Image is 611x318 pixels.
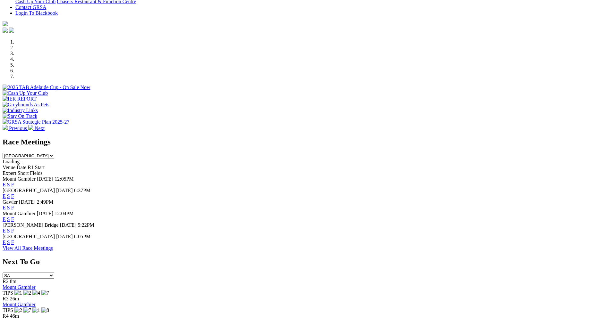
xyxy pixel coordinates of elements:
[11,193,14,199] a: F
[3,245,53,251] a: View All Race Meetings
[3,193,6,199] a: E
[55,176,74,182] span: 12:05PM
[3,205,6,210] a: E
[3,284,36,290] a: Mount Gambier
[3,21,8,26] img: logo-grsa-white.png
[3,296,9,301] span: R3
[17,165,26,170] span: Date
[56,234,73,239] span: [DATE]
[7,240,10,245] a: S
[28,165,45,170] span: R1 Start
[7,182,10,187] a: S
[3,234,55,239] span: [GEOGRAPHIC_DATA]
[3,240,6,245] a: E
[3,257,608,266] h2: Next To Go
[3,90,48,96] img: Cash Up Your Club
[56,188,73,193] span: [DATE]
[55,211,74,216] span: 12:04PM
[11,240,14,245] a: F
[9,28,14,33] img: twitter.svg
[74,188,91,193] span: 6:37PM
[3,170,16,176] span: Expert
[18,170,29,176] span: Short
[41,290,49,296] img: 7
[7,216,10,222] a: S
[3,228,6,233] a: E
[28,126,45,131] a: Next
[3,176,36,182] span: Mount Gambier
[30,170,42,176] span: Fields
[3,28,8,33] img: facebook.svg
[3,108,38,113] img: Industry Links
[3,222,59,228] span: [PERSON_NAME] Bridge
[3,188,55,193] span: [GEOGRAPHIC_DATA]
[32,290,40,296] img: 4
[32,307,40,313] img: 1
[3,279,9,284] span: R2
[15,4,46,10] a: Contact GRSA
[14,307,22,313] img: 2
[37,199,54,205] span: 2:49PM
[60,222,77,228] span: [DATE]
[3,211,36,216] span: Mount Gambier
[37,211,54,216] span: [DATE]
[3,102,49,108] img: Greyhounds As Pets
[7,193,10,199] a: S
[19,199,36,205] span: [DATE]
[74,234,91,239] span: 6:05PM
[9,126,27,131] span: Previous
[35,126,45,131] span: Next
[3,126,28,131] a: Previous
[3,182,6,187] a: E
[3,307,13,313] span: TIPS
[3,113,37,119] img: Stay On Track
[3,290,13,296] span: TIPS
[3,216,6,222] a: E
[23,307,31,313] img: 7
[78,222,94,228] span: 5:22PM
[3,165,15,170] span: Venue
[11,228,14,233] a: F
[11,216,14,222] a: F
[15,10,58,16] a: Login To Blackbook
[11,182,14,187] a: F
[3,85,90,90] img: 2025 TAB Adelaide Cup - On Sale Now
[14,290,22,296] img: 1
[23,290,31,296] img: 2
[3,119,69,125] img: GRSA Strategic Plan 2025-27
[37,176,54,182] span: [DATE]
[11,205,14,210] a: F
[3,138,608,146] h2: Race Meetings
[28,125,33,130] img: chevron-right-pager-white.svg
[10,279,16,284] span: 8m
[3,302,36,307] a: Mount Gambier
[10,296,19,301] span: 26m
[7,205,10,210] a: S
[3,96,37,102] img: IER REPORT
[3,199,18,205] span: Gawler
[7,228,10,233] a: S
[3,159,23,164] span: Loading...
[3,125,8,130] img: chevron-left-pager-white.svg
[41,307,49,313] img: 8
